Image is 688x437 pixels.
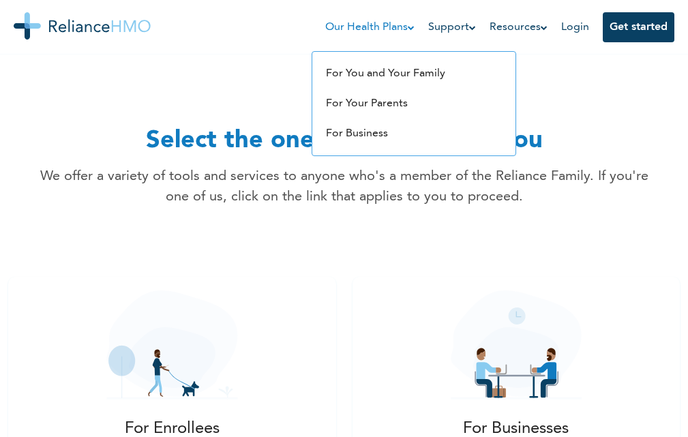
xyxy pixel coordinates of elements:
[366,290,667,400] img: business_icon.svg
[326,128,388,139] a: For Business
[561,22,589,33] a: Login
[490,19,548,35] a: Resources
[326,68,445,79] a: For You and Your Family
[326,98,408,109] a: For Your Parents
[603,12,674,42] button: Get started
[22,290,323,400] img: single_guy_icon.svg
[14,12,151,40] img: Reliance HMO's Logo
[38,166,651,207] p: We offer a variety of tools and services to anyone who's a member of the Reliance Family. If you'...
[325,19,415,35] a: Our Health Plans
[38,124,651,158] h1: Select the one that applies to you
[428,19,476,35] a: Support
